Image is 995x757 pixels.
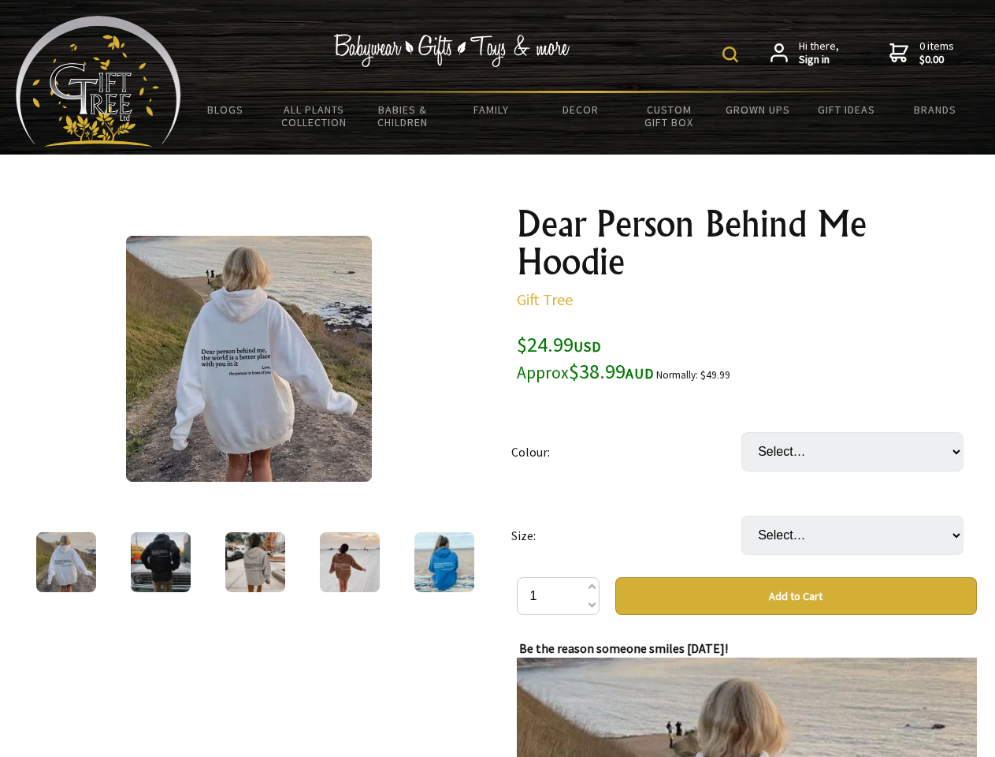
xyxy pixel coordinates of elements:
a: Hi there,Sign in [770,39,839,67]
img: Dear Person Behind Me Hoodie [414,532,474,592]
img: Dear Person Behind Me Hoodie [131,532,191,592]
button: Add to Cart [615,577,977,615]
span: $24.99 $38.99 [517,331,654,384]
strong: $0.00 [919,53,954,67]
span: AUD [626,364,654,382]
a: BLOGS [181,93,270,126]
a: Babies & Children [358,93,447,139]
span: USD [574,337,601,356]
a: Grown Ups [713,93,802,126]
img: Dear Person Behind Me Hoodie [36,532,96,592]
td: Size: [511,494,741,577]
img: Dear Person Behind Me Hoodie [225,532,285,592]
img: product search [722,47,738,62]
td: Colour: [511,410,741,494]
a: Custom Gift Box [625,93,714,139]
a: Gift Tree [517,289,573,309]
a: All Plants Collection [270,93,359,139]
h1: Dear Person Behind Me Hoodie [517,205,977,281]
a: Gift Ideas [802,93,891,126]
strong: Sign in [799,53,839,67]
small: Normally: $49.99 [656,368,730,382]
img: Dear Person Behind Me Hoodie [320,532,380,592]
a: Decor [536,93,625,126]
span: Hi there, [799,39,839,67]
span: 0 items [919,39,954,67]
img: Babywear - Gifts - Toys & more [334,34,570,67]
a: 0 items$0.00 [889,39,954,67]
small: Approx [517,362,569,383]
a: Family [447,93,536,126]
img: Dear Person Behind Me Hoodie [126,236,372,482]
img: Babyware - Gifts - Toys and more... [16,16,181,147]
a: Brands [891,93,980,126]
